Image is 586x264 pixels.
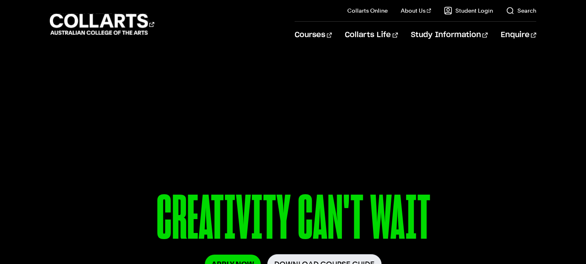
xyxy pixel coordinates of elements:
a: Collarts Life [345,22,397,49]
a: Study Information [411,22,488,49]
p: CREATIVITY CAN'T WAIT [50,187,536,254]
a: Student Login [444,7,493,15]
div: Go to homepage [50,13,154,36]
a: Enquire [501,22,536,49]
a: About Us [401,7,431,15]
a: Courses [295,22,332,49]
a: Collarts Online [347,7,388,15]
a: Search [506,7,536,15]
